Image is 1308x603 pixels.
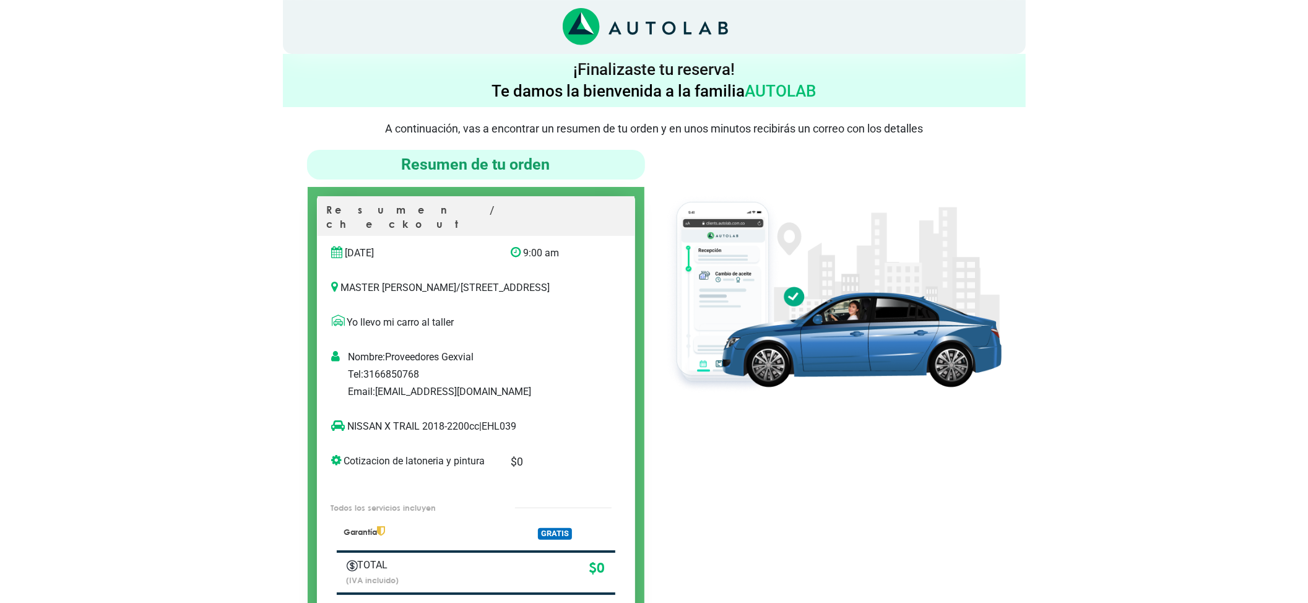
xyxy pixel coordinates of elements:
[347,558,444,573] p: TOTAL
[538,528,572,540] span: GRATIS
[332,454,492,469] p: Cotizacion de latoneria y pintura
[332,315,620,330] p: Yo llevo mi carro al taller
[332,419,595,434] p: NISSAN X TRAIL 2018-2200cc | EHL039
[332,246,492,261] p: [DATE]
[331,502,489,514] p: Todos los servicios incluyen
[347,560,358,571] img: Autobooking-Iconos-23.png
[511,454,594,470] p: $ 0
[332,280,620,295] p: MASTER [PERSON_NAME] / [STREET_ADDRESS]
[347,575,399,585] small: (IVA incluido)
[348,384,630,399] p: Email: [EMAIL_ADDRESS][DOMAIN_NAME]
[312,155,640,175] h4: Resumen de tu orden
[283,122,1026,135] p: A continuación, vas a encontrar un resumen de tu orden y en unos minutos recibirás un correo con ...
[348,367,630,382] p: Tel: 3166850768
[288,59,1021,102] h4: ¡Finalizaste tu reserva! Te damos la bienvenida a la familia
[327,203,625,236] p: Resumen / checkout
[511,246,594,261] p: 9:00 am
[348,350,630,365] p: Nombre: Proveedores Gexvial
[462,558,605,579] p: $ 0
[344,526,493,538] p: Garantía
[745,82,816,100] span: AUTOLAB
[563,20,728,32] a: Link al sitio de autolab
